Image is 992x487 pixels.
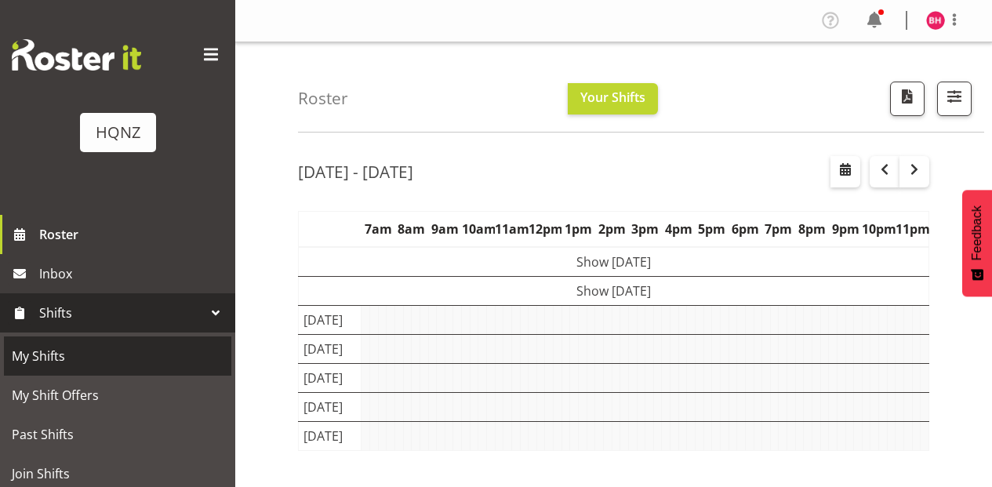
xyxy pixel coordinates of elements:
td: Show [DATE] [299,247,929,277]
td: Show [DATE] [299,276,929,305]
th: 7am [362,211,395,247]
td: [DATE] [299,392,362,421]
span: Roster [39,223,227,246]
th: 11pm [896,211,929,247]
span: My Shifts [12,344,223,368]
th: 8pm [795,211,829,247]
button: Filter Shifts [937,82,972,116]
th: 3pm [628,211,662,247]
button: Feedback - Show survey [962,190,992,296]
td: [DATE] [299,305,362,334]
h4: Roster [298,89,348,107]
th: 6pm [729,211,762,247]
td: [DATE] [299,334,362,363]
th: 1pm [561,211,595,247]
th: 4pm [662,211,696,247]
span: Inbox [39,262,227,285]
span: My Shift Offers [12,383,223,407]
th: 5pm [696,211,729,247]
th: 7pm [762,211,796,247]
button: Select a specific date within the roster. [830,156,860,187]
a: Past Shifts [4,415,231,454]
span: Past Shifts [12,423,223,446]
div: HQNZ [96,121,140,144]
span: Feedback [970,205,984,260]
button: Download a PDF of the roster according to the set date range. [890,82,925,116]
a: My Shifts [4,336,231,376]
span: Shifts [39,301,204,325]
th: 10am [462,211,496,247]
td: [DATE] [299,421,362,450]
th: 9pm [829,211,863,247]
a: My Shift Offers [4,376,231,415]
th: 10pm [862,211,896,247]
th: 8am [394,211,428,247]
img: barbara-hillcoat6919.jpg [926,11,945,30]
span: Your Shifts [580,89,645,106]
td: [DATE] [299,363,362,392]
button: Your Shifts [568,83,658,114]
th: 9am [428,211,462,247]
th: 11am [495,211,529,247]
th: 12pm [529,211,562,247]
img: Rosterit website logo [12,39,141,71]
span: Join Shifts [12,462,223,485]
th: 2pm [595,211,629,247]
h2: [DATE] - [DATE] [298,162,413,182]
